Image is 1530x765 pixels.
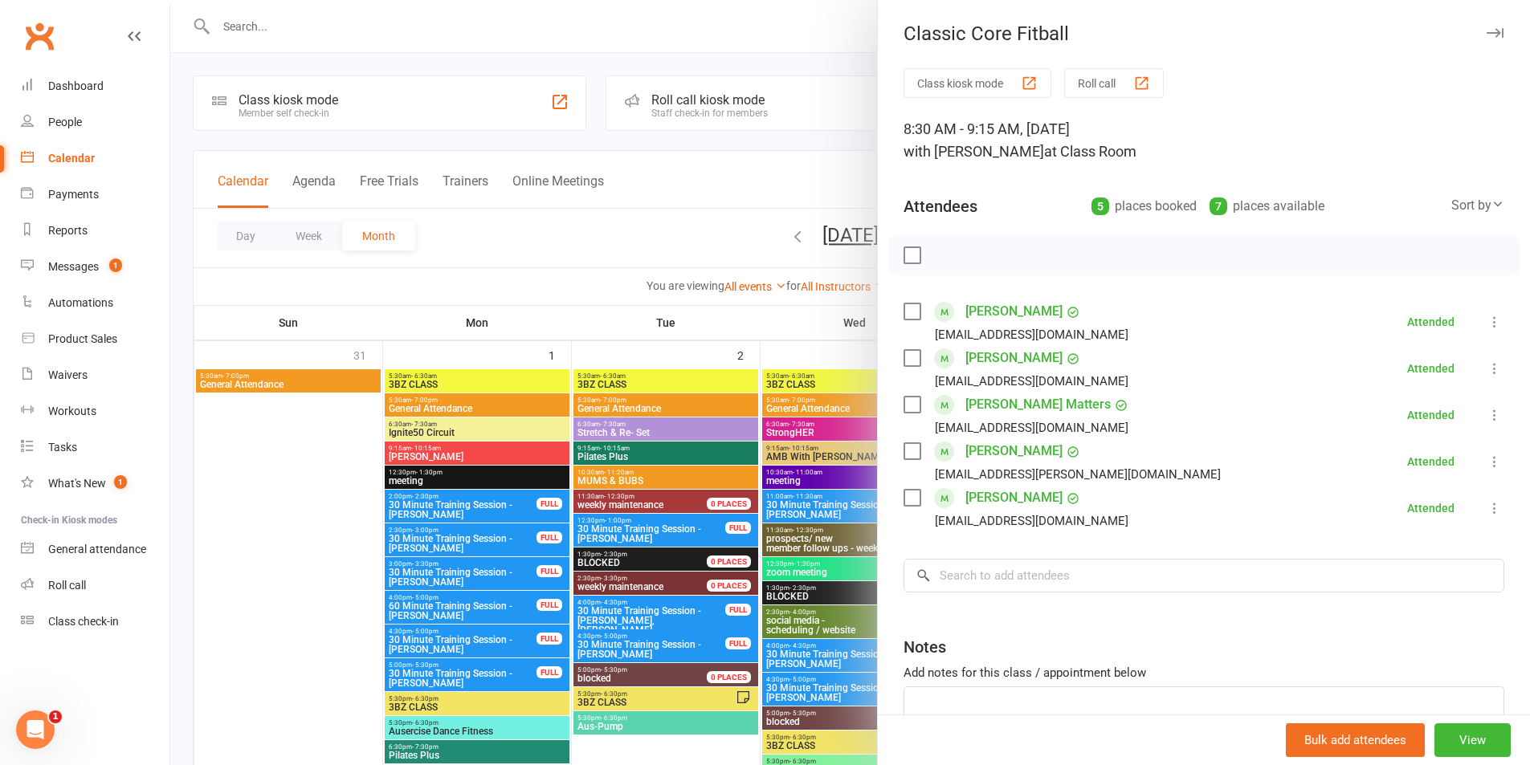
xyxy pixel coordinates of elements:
a: Messages 1 [21,249,169,285]
div: places available [1210,195,1324,218]
div: Classic Core Fitball [878,22,1530,45]
a: Reports [21,213,169,249]
iframe: Intercom live chat [16,710,55,749]
div: Roll call [48,579,86,592]
div: What's New [48,477,106,490]
div: Sort by [1451,195,1504,216]
div: Class check-in [48,615,119,628]
span: 1 [49,710,62,723]
a: General attendance kiosk mode [21,531,169,568]
div: Product Sales [48,332,117,345]
button: Roll call [1064,68,1164,98]
div: Messages [48,260,99,273]
a: What's New1 [21,466,169,502]
a: Automations [21,285,169,321]
div: [EMAIL_ADDRESS][DOMAIN_NAME] [935,371,1128,392]
div: places booked [1091,195,1197,218]
div: Attended [1407,316,1455,328]
div: 8:30 AM - 9:15 AM, [DATE] [904,118,1504,163]
div: Attended [1407,503,1455,514]
a: Waivers [21,357,169,393]
div: [EMAIL_ADDRESS][DOMAIN_NAME] [935,511,1128,531]
div: Tasks [48,441,77,454]
a: Roll call [21,568,169,604]
a: Workouts [21,393,169,429]
div: [EMAIL_ADDRESS][PERSON_NAME][DOMAIN_NAME] [935,464,1221,485]
div: Attended [1407,456,1455,467]
div: Automations [48,296,113,309]
div: Calendar [48,152,95,165]
span: 1 [114,475,127,489]
div: Notes [904,636,946,658]
a: [PERSON_NAME] [965,438,1063,464]
div: Reports [48,224,88,237]
div: Workouts [48,405,96,417]
div: 5 [1091,197,1109,215]
button: Bulk add attendees [1286,723,1425,757]
div: [EMAIL_ADDRESS][DOMAIN_NAME] [935,324,1128,345]
a: Calendar [21,140,169,177]
a: Class kiosk mode [21,604,169,640]
a: [PERSON_NAME] [965,345,1063,371]
div: Attendees [904,195,977,218]
a: People [21,104,169,140]
div: Attended [1407,363,1455,374]
a: [PERSON_NAME] [965,299,1063,324]
button: View [1434,723,1511,757]
div: People [48,116,82,128]
span: 1 [109,258,122,272]
a: Product Sales [21,321,169,357]
div: Dashboard [48,79,104,92]
div: Add notes for this class / appointment below [904,663,1504,682]
div: Waivers [48,368,88,381]
span: with [PERSON_NAME] [904,143,1044,160]
div: [EMAIL_ADDRESS][DOMAIN_NAME] [935,417,1128,438]
span: at Class Room [1044,143,1136,160]
a: [PERSON_NAME] Matters [965,392,1111,417]
div: Attended [1407,409,1455,421]
div: Payments [48,188,99,201]
button: Class kiosk mode [904,68,1051,98]
a: Clubworx [19,16,59,56]
a: Tasks [21,429,169,466]
input: Search to add attendees [904,559,1504,592]
div: General attendance [48,543,146,555]
div: 7 [1210,197,1227,215]
a: Dashboard [21,68,169,104]
a: Payments [21,177,169,213]
a: [PERSON_NAME] [965,485,1063,511]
